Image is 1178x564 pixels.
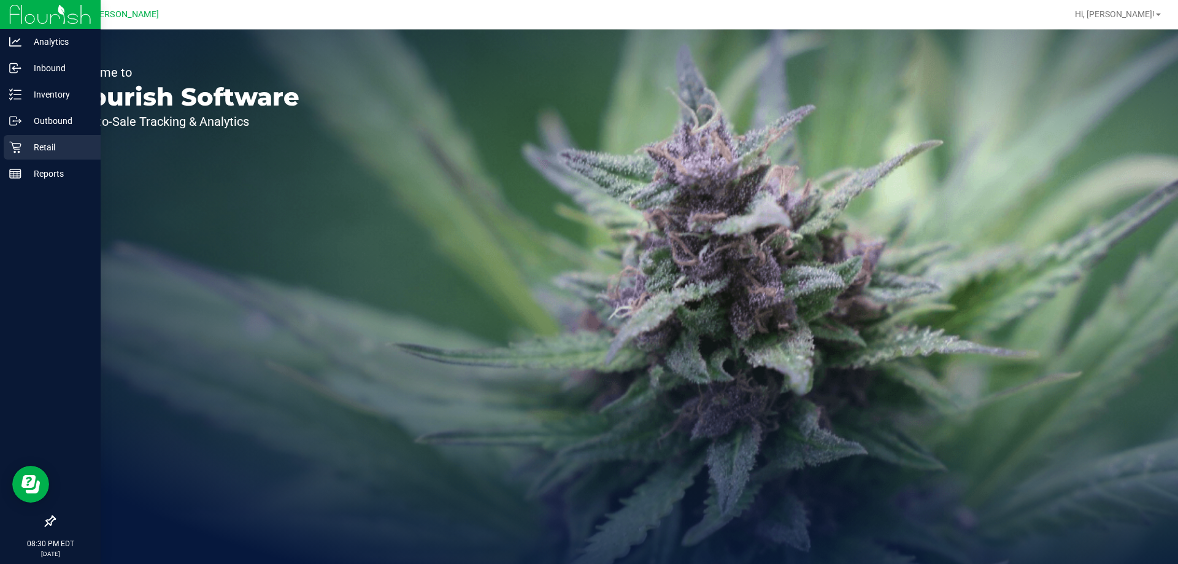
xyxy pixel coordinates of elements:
[6,549,95,558] p: [DATE]
[9,36,21,48] inline-svg: Analytics
[66,85,299,109] p: Flourish Software
[1075,9,1155,19] span: Hi, [PERSON_NAME]!
[9,115,21,127] inline-svg: Outbound
[66,115,299,128] p: Seed-to-Sale Tracking & Analytics
[21,34,95,49] p: Analytics
[6,538,95,549] p: 08:30 PM EDT
[21,87,95,102] p: Inventory
[21,140,95,155] p: Retail
[66,66,299,79] p: Welcome to
[91,9,159,20] span: [PERSON_NAME]
[21,114,95,128] p: Outbound
[9,141,21,153] inline-svg: Retail
[9,88,21,101] inline-svg: Inventory
[9,168,21,180] inline-svg: Reports
[12,466,49,503] iframe: Resource center
[21,61,95,75] p: Inbound
[9,62,21,74] inline-svg: Inbound
[21,166,95,181] p: Reports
